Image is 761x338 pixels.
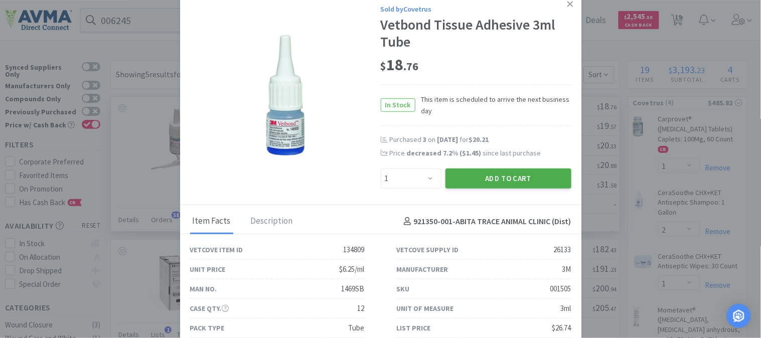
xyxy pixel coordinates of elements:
[727,304,751,328] div: Open Intercom Messenger
[342,283,365,295] div: 1469SB
[381,59,387,73] span: $
[381,55,419,75] span: 18
[400,215,571,228] h4: 921350-001 - ABITA TRACE ANIMAL CLINIC (Dist)
[381,17,571,50] div: Vetbond Tissue Adhesive 3ml Tube
[344,244,365,256] div: 134809
[550,283,571,295] div: 001505
[437,135,459,144] span: [DATE]
[190,303,229,314] div: Case Qty.
[561,302,571,314] div: 3ml
[190,322,225,333] div: Pack Type
[407,148,482,157] span: decreased 7.2 % ( )
[397,303,454,314] div: Unit of Measure
[463,148,479,157] span: $1.45
[415,94,571,116] span: This item is scheduled to arrive the next business day
[190,264,226,275] div: Unit Price
[469,135,489,144] span: $20.21
[397,244,459,255] div: Vetcove Supply ID
[404,59,419,73] span: . 76
[390,135,571,145] div: Purchased on for
[445,168,571,189] button: Add to Cart
[562,263,571,275] div: 3M
[381,4,571,15] div: Sold by Covetrus
[397,322,431,333] div: List Price
[423,135,427,144] span: 3
[358,302,365,314] div: 12
[552,322,571,334] div: $26.74
[381,99,415,111] span: In Stock
[349,322,365,334] div: Tube
[248,209,295,234] div: Description
[554,244,571,256] div: 26133
[397,264,448,275] div: Manufacturer
[397,283,410,294] div: SKU
[390,147,571,158] div: Price since last purchase
[223,33,348,158] img: 6d7e23ac5989483d93a7f7d13d92f036_26133.png
[190,244,243,255] div: Vetcove Item ID
[190,283,217,294] div: Man No.
[190,209,233,234] div: Item Facts
[340,263,365,275] div: $6.25/ml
